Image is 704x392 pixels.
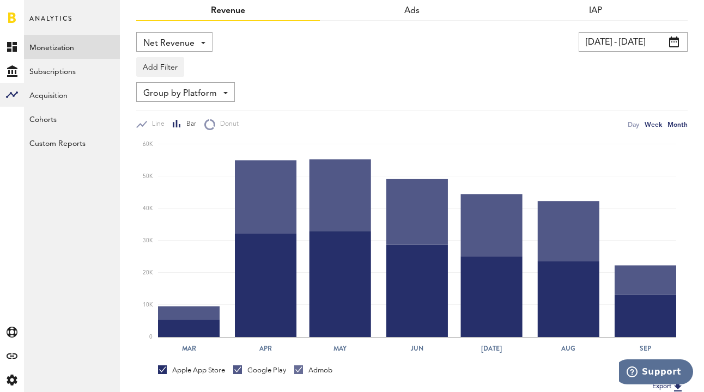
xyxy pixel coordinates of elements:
[149,334,153,340] text: 0
[143,270,153,275] text: 20K
[182,344,196,353] text: Mar
[211,7,245,15] a: Revenue
[24,83,120,107] a: Acquisition
[143,302,153,308] text: 10K
[24,107,120,131] a: Cohorts
[645,119,662,130] div: Week
[143,206,153,211] text: 40K
[136,57,184,77] button: Add Filter
[640,344,651,353] text: Sep
[143,238,153,243] text: 30K
[619,359,693,387] iframe: Opens a widget where you can find more information
[589,7,602,15] a: IAP
[233,365,286,375] div: Google Play
[29,12,72,35] span: Analytics
[294,365,332,375] div: Admob
[410,344,423,353] text: Jun
[24,35,120,59] a: Monetization
[259,344,272,353] text: Apr
[181,120,196,129] span: Bar
[143,84,217,103] span: Group by Platform
[215,120,239,129] span: Donut
[333,344,347,353] text: May
[404,7,420,15] a: Ads
[24,59,120,83] a: Subscriptions
[628,119,639,130] div: Day
[143,174,153,179] text: 50K
[143,142,153,147] text: 60K
[143,34,195,53] span: Net Revenue
[158,365,225,375] div: Apple App Store
[147,120,165,129] span: Line
[561,344,575,353] text: Aug
[24,131,120,155] a: Custom Reports
[481,344,502,353] text: [DATE]
[667,119,688,130] div: Month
